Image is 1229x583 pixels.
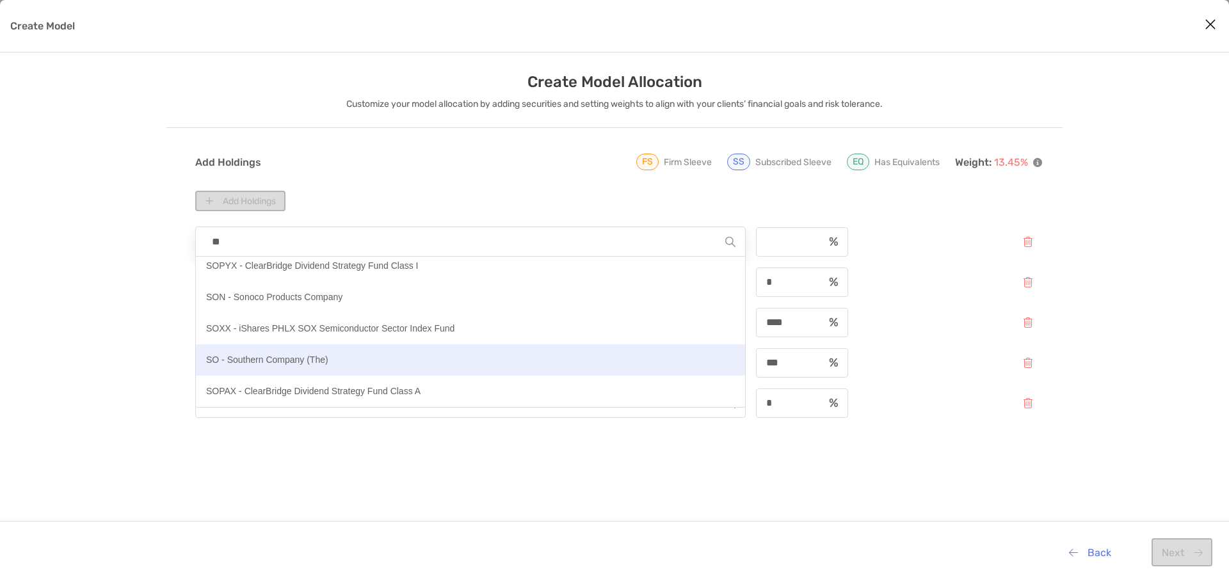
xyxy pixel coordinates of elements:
[206,383,421,399] p: SOPAX - ClearBridge Dividend Strategy Fund Class A
[10,18,75,34] p: Create Model
[853,157,864,166] p: EQ
[829,317,838,327] img: input icon
[994,156,1028,168] span: 13.45 %
[196,313,745,344] button: SOXX - iShares PHLX SOX Semiconductor Sector Index Fund
[206,258,418,274] p: SOPYX - ClearBridge Dividend Strategy Fund Class I
[829,398,838,408] img: input icon
[642,157,653,166] p: FS
[733,157,744,166] p: SS
[527,73,702,91] h3: Create Model Allocation
[829,358,838,367] img: input icon
[196,250,745,282] button: SOPYX - ClearBridge Dividend Strategy Fund Class I
[755,154,831,170] p: Subscribed Sleeve
[196,282,745,313] button: SON - Sonoco Products Company
[206,352,328,368] p: SO - Southern Company (The)
[829,277,838,287] img: input icon
[346,96,883,112] p: Customize your model allocation by adding securities and setting weights to align with your clien...
[829,237,838,246] img: input icon
[955,154,1042,170] p: Weight:
[196,407,745,438] button: SOLV - Solventum Corp
[196,376,745,407] button: SOPAX - ClearBridge Dividend Strategy Fund Class A
[196,344,745,376] button: SO - Southern Company (The)
[874,154,940,170] p: Has Equivalents
[206,289,342,305] p: SON - Sonoco Products Company
[1201,15,1220,35] button: Close modal
[664,154,712,170] p: Firm Sleeve
[1059,538,1121,566] button: Back
[206,321,454,337] p: SOXX - iShares PHLX SOX Semiconductor Sector Index Fund
[195,154,261,170] p: Add Holdings
[725,237,735,247] img: Search Icon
